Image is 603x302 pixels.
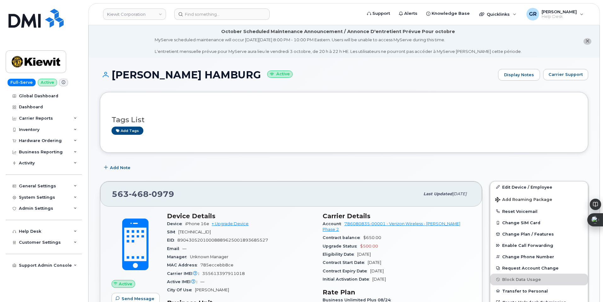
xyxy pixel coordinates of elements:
[452,191,467,196] span: [DATE]
[167,212,315,220] h3: Device Details
[490,206,588,217] button: Reset Voicemail
[372,277,386,282] span: [DATE]
[502,243,553,248] span: Enable Call Forwarding
[267,71,293,78] small: Active
[167,271,202,276] span: Carrier IMEI
[167,246,182,251] span: Email
[495,197,552,203] span: Add Roaming Package
[200,279,204,284] span: —
[548,71,583,77] span: Carrier Support
[221,28,455,35] div: October Scheduled Maintenance Announcement / Annonce D'entretient Prévue Pour octobre
[212,221,249,226] a: + Upgrade Device
[167,263,200,267] span: MAC Address
[490,262,588,274] button: Request Account Change
[323,244,360,248] span: Upgrade Status
[155,37,522,54] div: MyServe scheduled maintenance will occur [DATE][DATE] 8:00 PM - 10:00 PM Eastern. Users will be u...
[323,252,357,257] span: Eligibility Date
[323,269,370,273] span: Contract Expiry Date
[370,269,384,273] span: [DATE]
[323,212,471,220] h3: Carrier Details
[583,38,591,45] button: close notification
[323,221,344,226] span: Account
[112,127,143,134] a: Add tags
[202,271,245,276] span: 355613397911018
[323,235,363,240] span: Contract balance
[490,285,588,297] button: Transfer to Personal
[149,189,174,199] span: 0979
[122,296,154,302] span: Send Message
[368,260,381,265] span: [DATE]
[167,238,177,242] span: EID
[182,246,187,251] span: —
[185,221,209,226] span: iPhone 16e
[323,277,372,282] span: Initial Activation Date
[112,116,577,124] h3: Tags List
[490,251,588,262] button: Change Phone Number
[490,274,588,285] button: Block Data Usage
[363,235,381,240] span: $650.00
[200,263,233,267] span: 785eccebb8ce
[100,162,136,174] button: Add Note
[167,279,200,284] span: Active IMEI
[129,189,149,199] span: 468
[490,217,588,228] button: Change SIM Card
[167,254,190,259] span: Manager
[543,69,588,80] button: Carrier Support
[110,165,130,171] span: Add Note
[357,252,371,257] span: [DATE]
[576,275,598,297] iframe: Messenger Launcher
[323,260,368,265] span: Contract Start Date
[112,189,174,199] span: 563
[190,254,228,259] span: Unknown Manager
[490,181,588,193] a: Edit Device / Employee
[167,221,185,226] span: Device
[100,69,495,80] h1: [PERSON_NAME] HAMBURG
[167,288,195,292] span: City Of Use
[119,281,132,287] span: Active
[323,288,471,296] h3: Rate Plan
[178,230,211,234] span: [TECHNICAL_ID]
[177,238,268,242] span: 89043052010008889625001893685527
[490,228,588,240] button: Change Plan / Features
[490,193,588,206] button: Add Roaming Package
[423,191,452,196] span: Last updated
[498,69,540,81] a: Display Notes
[490,240,588,251] button: Enable Call Forwarding
[195,288,229,292] span: [PERSON_NAME]
[360,244,378,248] span: $500.00
[502,232,554,236] span: Change Plan / Features
[167,230,178,234] span: SIM
[323,221,460,232] a: 786080835-00001 - Verizon Wireless - [PERSON_NAME] Phase 2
